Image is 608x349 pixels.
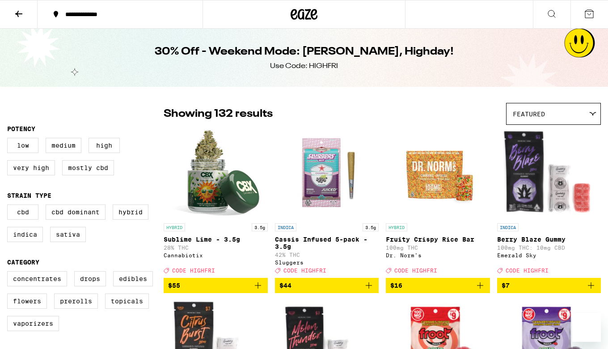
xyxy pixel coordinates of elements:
img: Cannabiotix - Sublime Lime - 3.5g [171,129,260,219]
label: Topicals [105,294,149,309]
label: Medium [46,138,81,153]
img: Emerald Sky - Berry Blaze Gummy [501,129,596,219]
p: HYBRID [164,223,185,231]
h1: 30% Off - Weekend Mode: [PERSON_NAME], Highday! [155,44,454,60]
p: Fruity Crispy Rice Bar [386,236,490,243]
label: Sativa [50,227,86,242]
span: $44 [279,282,291,289]
span: Featured [513,111,545,118]
p: Showing 132 results [164,106,273,122]
button: Add to bag [386,278,490,293]
p: Berry Blaze Gummy [497,236,601,243]
p: Sublime Lime - 3.5g [164,236,268,243]
span: $16 [390,282,402,289]
span: CODE HIGHFRI [172,268,215,273]
div: Dr. Norm's [386,252,490,258]
a: Open page for Cassis Infused 5-pack - 3.5g from Sluggers [275,129,379,278]
p: 100mg THC [386,245,490,251]
label: CBD Dominant [46,204,106,220]
label: High [89,138,120,153]
div: Sluggers [275,260,379,265]
p: 3.5g [363,223,379,231]
label: Prerolls [54,294,98,309]
p: 3.5g [252,223,268,231]
div: Use Code: HIGHFRI [270,61,338,71]
a: Open page for Fruity Crispy Rice Bar from Dr. Norm's [386,129,490,278]
label: Mostly CBD [62,160,114,175]
span: $55 [168,282,180,289]
label: Concentrates [7,271,67,286]
label: Drops [74,271,106,286]
p: 28% THC [164,245,268,251]
legend: Potency [7,125,35,132]
p: HYBRID [386,223,407,231]
label: Edibles [113,271,153,286]
img: Dr. Norm's - Fruity Crispy Rice Bar [393,129,482,219]
label: Flowers [7,294,47,309]
a: Open page for Sublime Lime - 3.5g from Cannabiotix [164,129,268,278]
button: Add to bag [275,278,379,293]
span: CODE HIGHFRI [394,268,437,273]
div: Emerald Sky [497,252,601,258]
p: Cassis Infused 5-pack - 3.5g [275,236,379,250]
p: 100mg THC: 10mg CBD [497,245,601,251]
label: CBD [7,204,38,220]
a: Open page for Berry Blaze Gummy from Emerald Sky [497,129,601,278]
p: INDICA [497,223,519,231]
span: $7 [502,282,510,289]
span: CODE HIGHFRI [506,268,549,273]
legend: Category [7,259,39,266]
label: Vaporizers [7,316,59,331]
button: Add to bag [164,278,268,293]
span: CODE HIGHFRI [283,268,326,273]
legend: Strain Type [7,192,51,199]
label: Hybrid [113,204,148,220]
label: Indica [7,227,43,242]
div: Cannabiotix [164,252,268,258]
label: Very High [7,160,55,175]
button: Add to bag [497,278,601,293]
p: 42% THC [275,252,379,258]
img: Sluggers - Cassis Infused 5-pack - 3.5g [282,129,372,219]
p: INDICA [275,223,296,231]
label: Low [7,138,38,153]
iframe: Button to launch messaging window [572,313,601,342]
